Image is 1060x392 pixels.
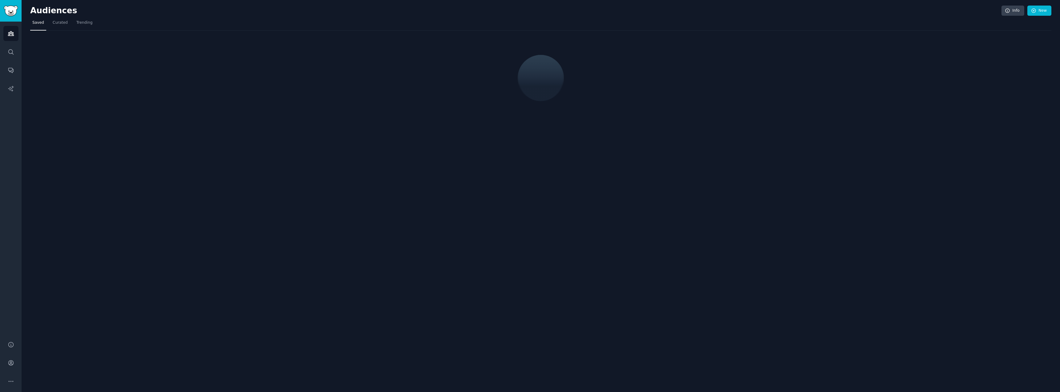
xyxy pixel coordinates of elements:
img: GummySearch logo [4,6,18,16]
a: Trending [74,18,95,31]
span: Saved [32,20,44,26]
h2: Audiences [30,6,1001,16]
a: Saved [30,18,46,31]
a: Info [1001,6,1024,16]
span: Curated [53,20,68,26]
a: New [1027,6,1051,16]
span: Trending [76,20,92,26]
a: Curated [51,18,70,31]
